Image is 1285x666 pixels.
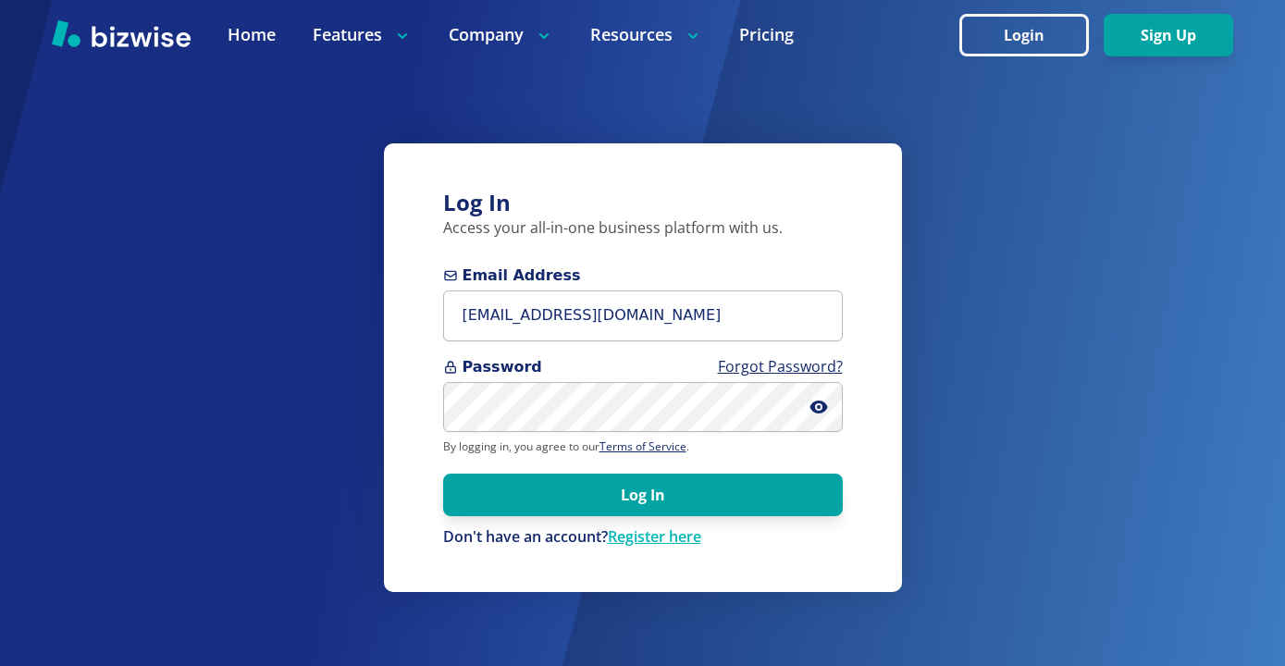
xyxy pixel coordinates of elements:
[443,188,843,218] h3: Log In
[959,27,1104,44] a: Login
[52,19,191,47] img: Bizwise Logo
[313,23,412,46] p: Features
[1104,27,1233,44] a: Sign Up
[449,23,553,46] p: Company
[443,356,843,378] span: Password
[959,14,1089,56] button: Login
[718,356,843,376] a: Forgot Password?
[608,526,701,547] a: Register here
[443,527,843,548] div: Don't have an account?Register here
[443,218,843,239] p: Access your all-in-one business platform with us.
[443,265,843,287] span: Email Address
[228,23,276,46] a: Home
[599,438,686,454] a: Terms of Service
[443,527,843,548] p: Don't have an account?
[1104,14,1233,56] button: Sign Up
[739,23,794,46] a: Pricing
[443,439,843,454] p: By logging in, you agree to our .
[443,474,843,516] button: Log In
[590,23,702,46] p: Resources
[443,290,843,341] input: you@example.com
